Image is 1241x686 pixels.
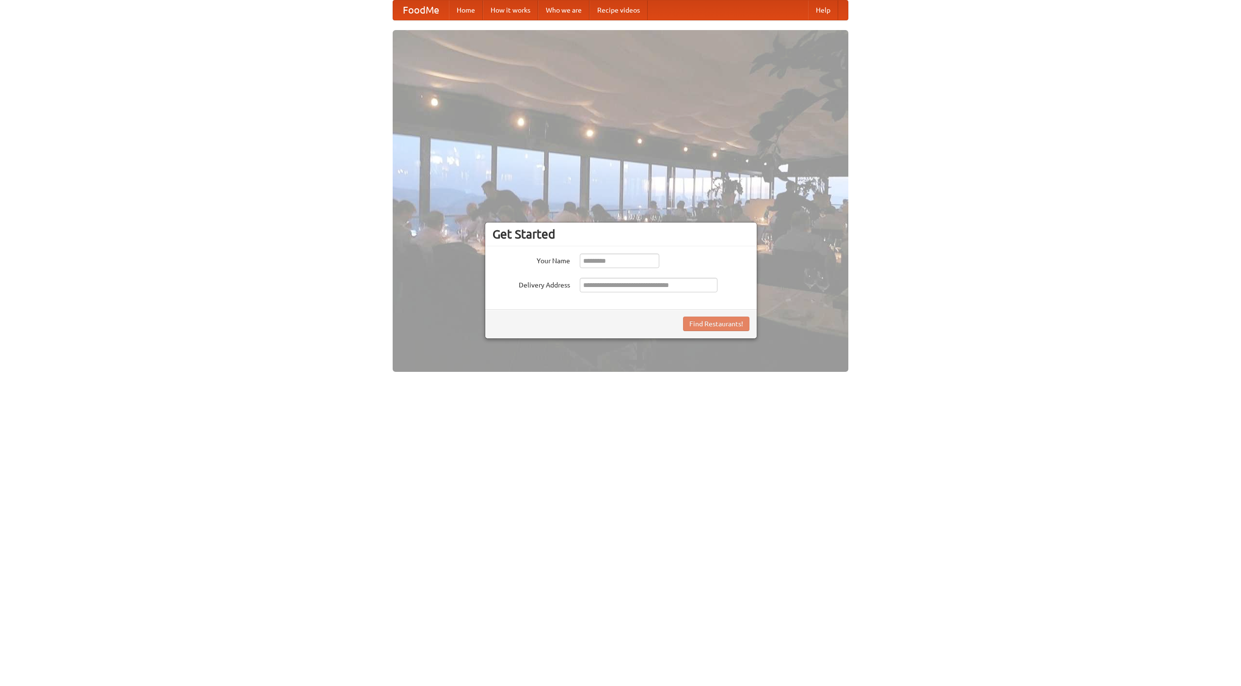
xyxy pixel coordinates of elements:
a: Home [449,0,483,20]
a: Help [808,0,838,20]
a: Recipe videos [589,0,648,20]
a: Who we are [538,0,589,20]
h3: Get Started [493,227,749,241]
a: FoodMe [393,0,449,20]
label: Your Name [493,254,570,266]
a: How it works [483,0,538,20]
label: Delivery Address [493,278,570,290]
button: Find Restaurants! [683,317,749,331]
